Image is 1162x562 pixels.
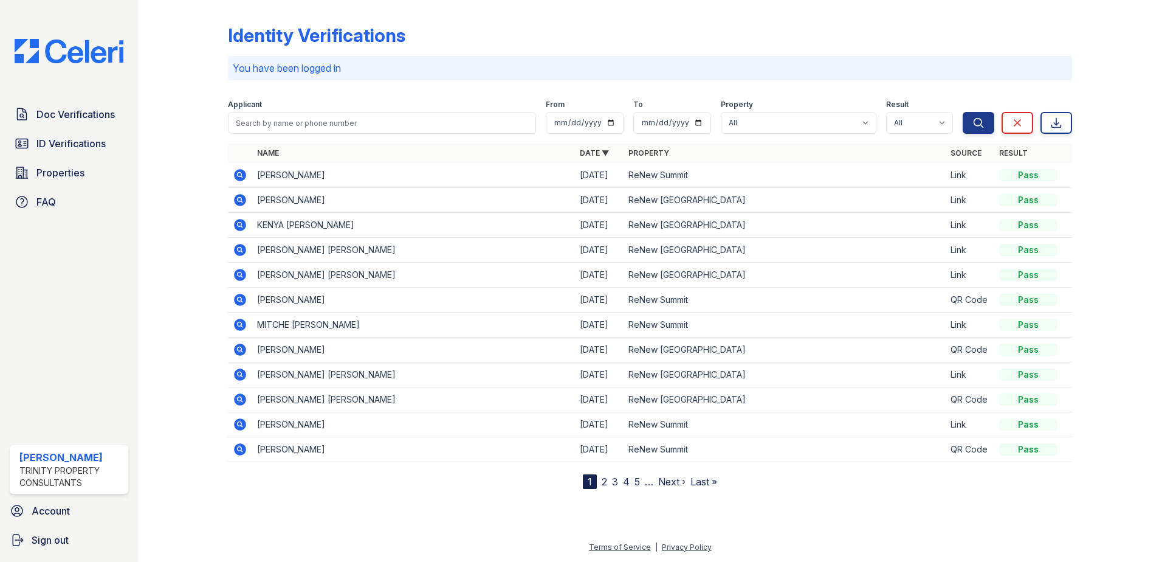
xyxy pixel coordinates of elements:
td: ReNew [GEOGRAPHIC_DATA] [624,263,946,288]
p: You have been logged in [233,61,1067,75]
a: Property [628,148,669,158]
td: QR Code [946,437,994,462]
a: 3 [612,476,618,488]
td: ReNew Summit [624,313,946,338]
td: QR Code [946,387,994,412]
div: | [655,543,658,552]
label: To [633,100,643,109]
td: [DATE] [575,338,624,363]
label: Applicant [228,100,262,109]
a: 5 [634,476,640,488]
a: Date ▼ [580,148,609,158]
div: [PERSON_NAME] [19,450,123,465]
span: Doc Verifications [36,107,115,122]
a: Properties [10,161,128,185]
div: Pass [999,369,1057,381]
a: Sign out [5,528,133,552]
td: [PERSON_NAME] [PERSON_NAME] [252,363,575,387]
span: ID Verifications [36,136,106,151]
td: ReNew [GEOGRAPHIC_DATA] [624,213,946,238]
td: ReNew [GEOGRAPHIC_DATA] [624,238,946,263]
div: Pass [999,319,1057,331]
a: Name [257,148,279,158]
td: ReNew Summit [624,437,946,462]
td: Link [946,238,994,263]
td: ReNew [GEOGRAPHIC_DATA] [624,387,946,412]
div: Pass [999,169,1057,181]
a: ID Verifications [10,131,128,156]
td: Link [946,188,994,213]
a: Source [951,148,982,158]
td: ReNew [GEOGRAPHIC_DATA] [624,338,946,363]
td: [DATE] [575,412,624,437]
div: Pass [999,219,1057,231]
td: [DATE] [575,313,624,338]
td: [PERSON_NAME] [PERSON_NAME] [252,238,575,263]
td: [DATE] [575,387,624,412]
div: Pass [999,443,1057,456]
td: [DATE] [575,263,624,288]
td: QR Code [946,288,994,313]
td: [PERSON_NAME] [252,437,575,462]
td: Link [946,163,994,188]
td: [PERSON_NAME] [252,188,575,213]
a: Privacy Policy [662,543,712,552]
div: Pass [999,294,1057,306]
a: Doc Verifications [10,102,128,127]
div: Pass [999,269,1057,281]
td: [PERSON_NAME] [PERSON_NAME] [252,263,575,288]
div: Identity Verifications [228,24,405,46]
input: Search by name or phone number [228,112,536,134]
td: Link [946,313,994,338]
div: 1 [583,474,597,489]
img: CE_Logo_Blue-a8612792a0a2168367f1c8372b55b34899dd931a85d93a1a3d3e32e68fde9ad4.png [5,39,133,63]
span: Account [32,504,70,518]
a: 2 [602,476,607,488]
td: ReNew Summit [624,288,946,313]
td: ReNew Summit [624,163,946,188]
td: Link [946,363,994,387]
td: QR Code [946,338,994,363]
td: [PERSON_NAME] [252,163,575,188]
td: ReNew [GEOGRAPHIC_DATA] [624,188,946,213]
td: [PERSON_NAME] [252,412,575,437]
div: Pass [999,244,1057,256]
td: Link [946,213,994,238]
td: ReNew Summit [624,412,946,437]
td: [PERSON_NAME] [252,288,575,313]
td: [DATE] [575,213,624,238]
span: Properties [36,165,84,180]
td: [PERSON_NAME] [252,338,575,363]
td: [DATE] [575,188,624,213]
a: Next › [658,476,686,488]
a: Terms of Service [589,543,651,552]
div: Pass [999,418,1057,431]
div: Trinity Property Consultants [19,465,123,489]
span: … [645,474,653,489]
div: Pass [999,344,1057,356]
td: KENYA [PERSON_NAME] [252,213,575,238]
td: Link [946,263,994,288]
span: FAQ [36,195,56,209]
td: Link [946,412,994,437]
td: [DATE] [575,288,624,313]
span: Sign out [32,533,69,547]
td: [DATE] [575,437,624,462]
a: FAQ [10,190,128,214]
div: Pass [999,394,1057,406]
a: Last » [690,476,717,488]
label: From [546,100,565,109]
div: Pass [999,194,1057,206]
label: Property [721,100,753,109]
td: [DATE] [575,163,624,188]
td: MITCHE [PERSON_NAME] [252,313,575,338]
a: 4 [623,476,630,488]
td: ReNew [GEOGRAPHIC_DATA] [624,363,946,387]
td: [PERSON_NAME] [PERSON_NAME] [252,387,575,412]
a: Result [999,148,1028,158]
td: [DATE] [575,238,624,263]
td: [DATE] [575,363,624,387]
a: Account [5,499,133,523]
label: Result [886,100,909,109]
